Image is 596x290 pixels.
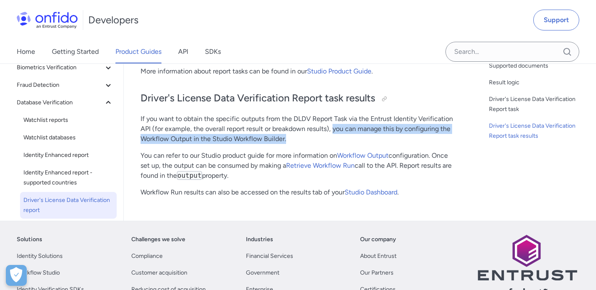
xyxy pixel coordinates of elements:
[13,59,117,76] button: Biometrics Verification
[445,42,579,62] input: Onfido search input field
[246,268,279,278] a: Government
[17,12,78,28] img: Onfido Logo
[489,121,589,141] a: Driver's License Data Verification Report task results
[20,192,117,219] a: Driver's License Data Verification report
[20,147,117,164] a: Identity Enhanced report
[20,164,117,191] a: Identity Enhanced report - supported countries
[23,168,113,188] span: Identity Enhanced report - supported countries
[141,66,454,76] p: More information about report tasks can be found in our .
[141,91,454,106] h2: Driver's License Data Verification Report task results
[115,40,161,63] a: Product Guides
[246,251,293,261] a: Financial Services
[246,235,273,245] a: Industries
[131,268,187,278] a: Customer acquisition
[13,94,117,111] button: Database Verification
[131,251,163,261] a: Compliance
[360,235,396,245] a: Our company
[489,61,589,71] a: Supported documents
[533,10,579,30] a: Support
[205,40,221,63] a: SDKs
[17,251,63,261] a: Identity Solutions
[345,188,397,196] a: Studio Dashboard
[88,13,138,27] h1: Developers
[177,171,202,180] code: output
[141,187,454,197] p: Workflow Run results can also be accessed on the results tab of your .
[17,268,60,278] a: Workflow Studio
[23,150,113,160] span: Identity Enhanced report
[360,251,396,261] a: About Entrust
[13,77,117,93] button: Fraud Detection
[178,40,188,63] a: API
[20,112,117,129] a: Watchlist reports
[52,40,99,63] a: Getting Started
[23,133,113,143] span: Watchlist databases
[20,219,117,236] a: India Tax ID report
[6,265,27,286] div: Cookie Preferences
[337,151,389,159] a: Workflow Output
[489,78,589,88] a: Result logic
[17,235,42,245] a: Solutions
[286,161,355,169] a: Retrieve Workflow Run
[131,235,185,245] a: Challenges we solve
[307,67,371,75] a: Studio Product Guide
[20,129,117,146] a: Watchlist databases
[141,151,454,181] p: You can refer to our Studio product guide for more information on configuration. Once set up, the...
[23,195,113,215] span: Driver's License Data Verification report
[6,265,27,286] button: Open Preferences
[17,63,103,73] span: Biometrics Verification
[141,114,454,144] p: If you want to obtain the specific outputs from the DLDV Report Task via the Entrust Identity Ver...
[360,268,394,278] a: Our Partners
[17,98,103,108] span: Database Verification
[17,40,35,63] a: Home
[17,80,103,90] span: Fraud Detection
[23,115,113,125] span: Watchlist reports
[477,235,577,281] img: Entrust logo
[489,94,589,114] a: Driver's License Data Verification Report task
